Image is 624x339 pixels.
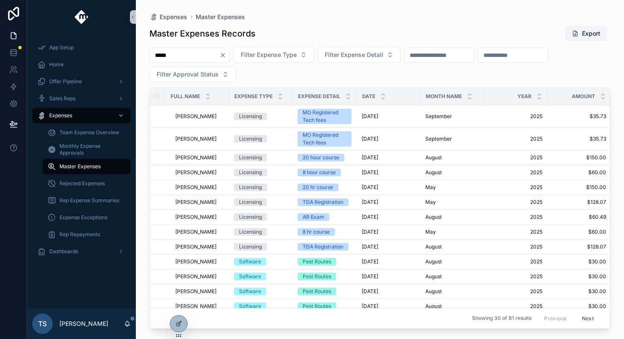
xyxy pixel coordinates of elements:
[49,78,82,85] span: Offer Pipeline
[49,61,64,68] span: Home
[425,169,479,176] a: August
[362,273,415,280] a: [DATE]
[175,154,224,161] a: [PERSON_NAME]
[489,136,542,142] span: 2025
[553,154,606,161] span: $150.00
[362,199,415,206] a: [DATE]
[59,197,119,204] span: Rep Expense Summaries
[239,288,261,295] div: Software
[239,273,261,280] div: Software
[59,319,108,328] p: [PERSON_NAME]
[196,13,245,21] a: Master Expenses
[239,302,261,310] div: Software
[425,214,479,220] a: August
[239,258,261,266] div: Software
[425,273,442,280] span: August
[175,154,216,161] span: [PERSON_NAME]
[489,303,542,310] a: 2025
[425,243,442,250] span: August
[42,210,131,225] a: Expense Exceptions
[49,248,78,255] span: Dashboards
[553,169,606,176] a: $60.00
[303,198,343,206] div: TDA Registration
[489,258,542,265] a: 2025
[234,273,287,280] a: Software
[239,169,262,176] div: Licensing
[489,288,542,295] a: 2025
[425,154,442,161] span: August
[425,184,479,191] a: May
[219,52,230,59] button: Clear
[32,40,131,55] a: App Setup
[576,312,600,325] button: Next
[472,315,531,322] span: Showing 30 of 81 results
[489,113,542,120] a: 2025
[303,131,346,147] div: MO Registered Tech fees
[42,142,131,157] a: Monthly Expense Approvals
[175,229,224,235] a: [PERSON_NAME]
[425,258,479,265] a: August
[425,229,479,235] a: May
[49,112,72,119] span: Expenses
[553,113,606,120] a: $35.73
[175,243,216,250] span: [PERSON_NAME]
[553,243,606,250] span: $128.07
[362,93,375,100] span: Date
[553,229,606,235] a: $60.00
[489,199,542,206] a: 2025
[298,169,351,176] a: 8 hour course
[425,288,479,295] a: August
[298,109,351,124] a: MO Registered Tech fees
[425,184,436,191] span: May
[489,273,542,280] a: 2025
[234,93,273,100] span: Expense Type
[362,136,378,142] span: [DATE]
[175,113,224,120] a: [PERSON_NAME]
[303,273,331,280] div: Pest Routes
[42,125,131,140] a: Team Expense Overview
[362,154,378,161] span: [DATE]
[362,258,415,265] a: [DATE]
[175,303,216,310] span: [PERSON_NAME]
[553,136,606,142] a: $35.73
[149,28,256,40] h1: Master Expenses Records
[298,302,351,310] a: Pest Routes
[175,136,224,142] a: [PERSON_NAME]
[175,113,216,120] span: [PERSON_NAME]
[49,95,76,102] span: Sales Reps
[425,303,479,310] a: August
[362,214,415,220] a: [DATE]
[362,154,415,161] a: [DATE]
[75,10,89,24] img: App logo
[572,93,595,100] span: Amount
[362,258,378,265] span: [DATE]
[425,199,479,206] a: May
[489,184,542,191] span: 2025
[49,44,74,51] span: App Setup
[234,135,287,143] a: Licensing
[239,198,262,206] div: Licensing
[425,113,452,120] span: September
[59,143,122,156] span: Monthly Expense Approvals
[565,26,607,41] button: Export
[489,214,542,220] a: 2025
[234,169,287,176] a: Licensing
[362,229,378,235] span: [DATE]
[425,258,442,265] span: August
[42,159,131,174] a: Master Expenses
[175,258,216,265] span: [PERSON_NAME]
[489,154,542,161] a: 2025
[362,169,415,176] a: [DATE]
[553,273,606,280] span: $30.00
[489,169,542,176] a: 2025
[175,136,216,142] span: [PERSON_NAME]
[234,258,287,266] a: Software
[38,319,47,329] span: TS
[303,228,330,236] div: 8 hr course
[425,243,479,250] a: August
[175,303,224,310] a: [PERSON_NAME]
[234,228,287,236] a: Licensing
